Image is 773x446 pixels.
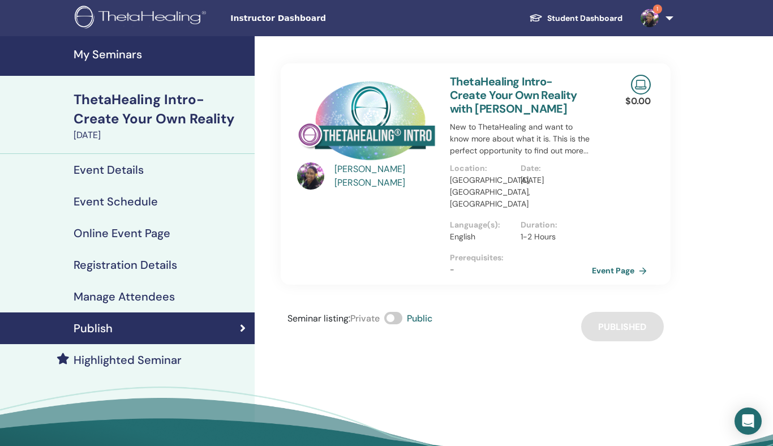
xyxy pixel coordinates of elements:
[529,13,543,23] img: graduation-cap-white.svg
[450,252,592,264] p: Prerequisites :
[74,290,175,303] h4: Manage Attendees
[74,321,113,335] h4: Publish
[74,258,177,272] h4: Registration Details
[653,5,662,14] span: 1
[521,174,585,186] p: [DATE]
[407,312,432,324] span: Public
[735,408,762,435] div: Open Intercom Messenger
[450,121,592,157] p: New to ThetaHealing and want to know more about what it is. This is the perfect opportunity to fi...
[520,8,632,29] a: Student Dashboard
[75,6,210,31] img: logo.png
[74,195,158,208] h4: Event Schedule
[625,95,651,108] p: $ 0.00
[641,9,659,27] img: default.jpg
[450,162,514,174] p: Location :
[631,75,651,95] img: Live Online Seminar
[74,48,248,61] h4: My Seminars
[450,219,514,231] p: Language(s) :
[334,162,439,190] a: [PERSON_NAME] [PERSON_NAME]
[350,312,380,324] span: Private
[287,312,350,324] span: Seminar listing :
[74,90,248,128] div: ThetaHealing Intro- Create Your Own Reality
[521,162,585,174] p: Date :
[230,12,400,24] span: Instructor Dashboard
[74,353,182,367] h4: Highlighted Seminar
[297,75,436,166] img: ThetaHealing Intro- Create Your Own Reality
[450,174,514,210] p: [GEOGRAPHIC_DATA], [GEOGRAPHIC_DATA], [GEOGRAPHIC_DATA]
[74,128,248,142] div: [DATE]
[450,74,577,116] a: ThetaHealing Intro- Create Your Own Reality with [PERSON_NAME]
[450,264,592,276] p: -
[74,163,144,177] h4: Event Details
[521,231,585,243] p: 1-2 Hours
[521,219,585,231] p: Duration :
[67,90,255,142] a: ThetaHealing Intro- Create Your Own Reality[DATE]
[450,231,514,243] p: English
[74,226,170,240] h4: Online Event Page
[592,262,651,279] a: Event Page
[297,162,324,190] img: default.jpg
